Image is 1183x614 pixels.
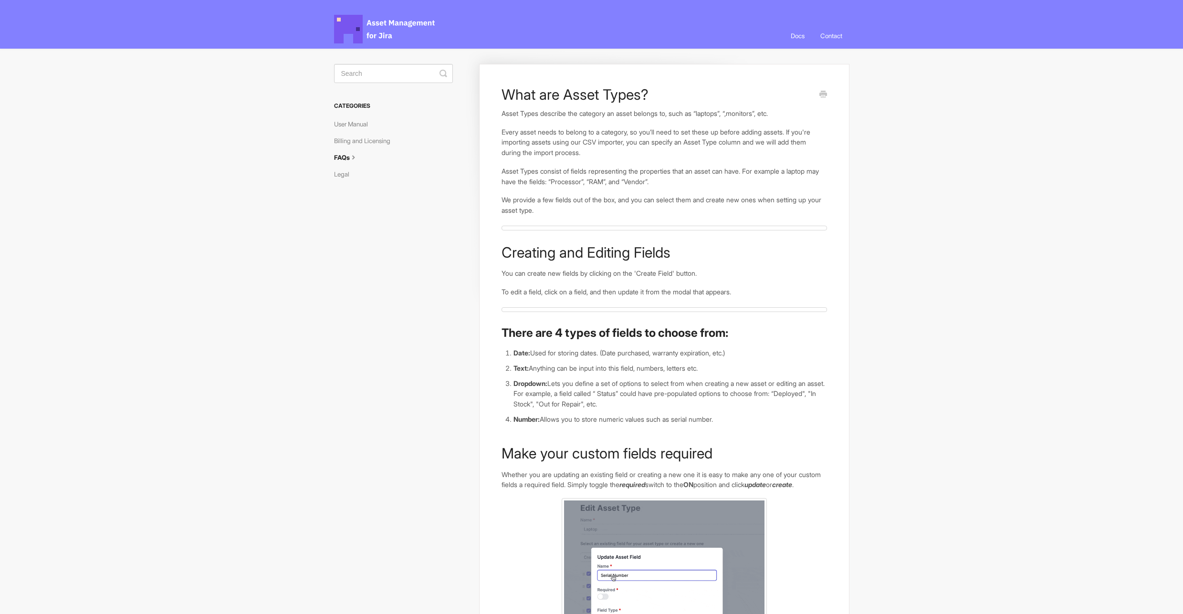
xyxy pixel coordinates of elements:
i: required [619,480,645,489]
a: Billing and Licensing [334,133,398,148]
p: To edit a field, click on a field, and then update it from the modal that appears. [502,287,827,297]
li: Used for storing dates. (Date purchased, warranty expiration, etc.) [513,348,827,358]
a: Print this Article [819,90,827,100]
li: Allows you to store numeric values such as serial number. [513,414,827,425]
li: Anything can be input into this field, numbers, letters etc. [513,363,827,374]
strong: Date: [513,349,530,357]
strong: Number: [513,415,540,423]
i: create [772,480,792,489]
h2: There are 4 types of fields to choose from: [502,325,827,341]
strong: Text: [513,364,529,372]
p: Whether you are updating an existing field or creating a new one it is easy to make any one of yo... [502,469,827,490]
b: update [744,480,766,489]
p: We provide a few fields out of the box, and you can select them and create new ones when setting ... [502,195,827,215]
h1: Creating and Editing Fields [502,244,827,261]
h1: What are Asset Types? [502,86,812,103]
p: Every asset needs to belong to a category, so you’ll need to set these up before adding assets. I... [502,127,827,158]
span: Asset Management for Jira Docs [334,15,436,43]
a: Contact [813,23,849,49]
h3: Categories [334,97,453,114]
p: Asset Types describe the category an asset belongs to, such as “laptops”, “,monitors”, etc. [502,108,827,119]
input: Search [334,64,453,83]
a: FAQs [334,150,366,165]
strong: Dropdown: [513,379,547,387]
li: Lets you define a set of options to select from when creating a new asset or editing an asset. Fo... [513,378,827,409]
a: User Manual [334,116,375,132]
p: You can create new fields by clicking on the 'Create Field' button. [502,268,827,279]
h1: Make your custom fields required [502,445,827,462]
b: ON [683,480,693,489]
a: Legal [334,167,356,182]
p: Asset Types consist of fields representing the properties that an asset can have. For example a l... [502,166,827,187]
a: Docs [784,23,812,49]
